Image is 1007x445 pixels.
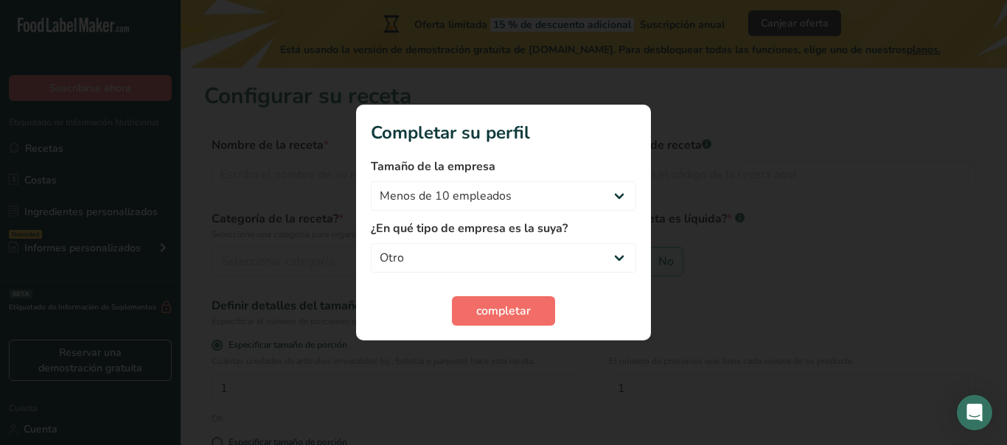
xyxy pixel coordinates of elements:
[371,220,568,236] font: ¿En qué tipo de empresa es la suya?
[371,121,530,144] font: Completar su perfil
[957,395,992,430] div: Abrir Intercom Messenger
[476,303,531,319] font: completar
[452,296,555,326] button: completar
[371,158,495,175] font: Tamaño de la empresa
